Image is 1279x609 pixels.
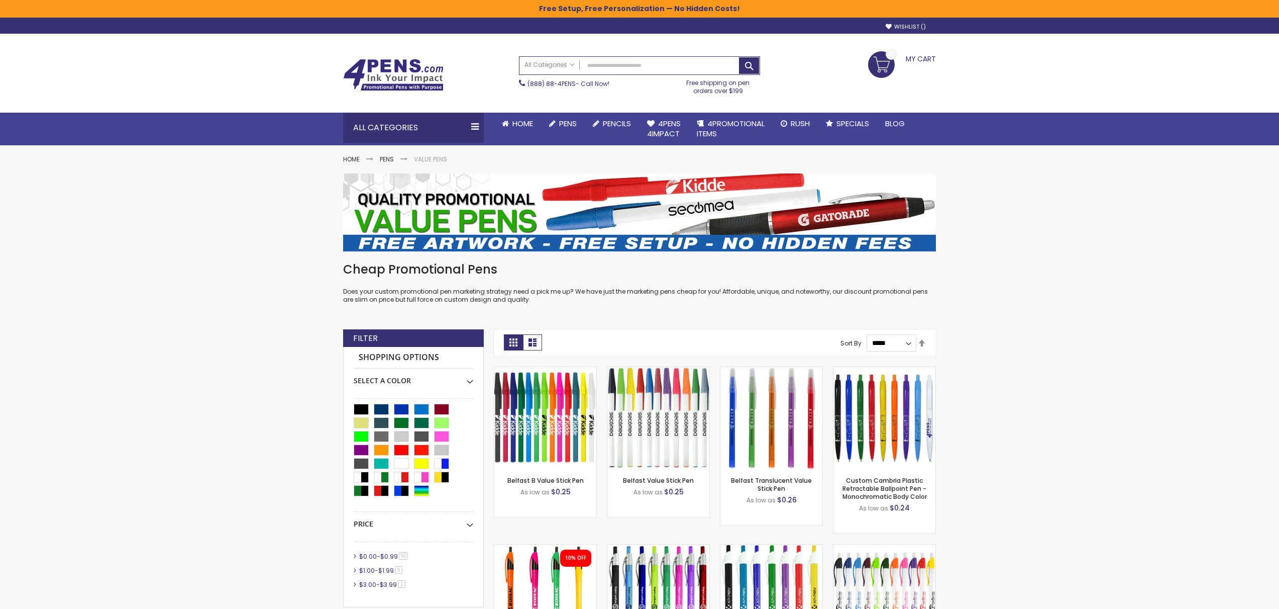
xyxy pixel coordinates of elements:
span: As low as [633,488,663,496]
span: - Call Now! [527,79,609,88]
span: Specials [836,118,869,129]
span: As low as [859,504,888,512]
span: $0.99 [380,552,398,561]
a: Belfast Translucent Value Stick Pen [720,367,822,375]
a: Preston W Click Pen [833,544,935,553]
span: $0.24 [890,503,910,513]
a: Belfast Value Stick Pen [623,476,694,485]
a: Rush [773,113,818,135]
a: All Categories [519,57,580,73]
span: Rush [791,118,810,129]
div: Select A Color [354,369,473,386]
span: $3.99 [380,580,397,589]
span: Pencils [603,118,631,129]
a: Preston Translucent Pen [607,544,709,553]
img: Belfast Translucent Value Stick Pen [720,367,822,469]
a: Belfast Value Stick Pen [607,367,709,375]
img: Custom Cambria Plastic Retractable Ballpoint Pen - Monochromatic Body Color [833,367,935,469]
span: 1 [398,580,405,588]
img: 4Pens Custom Pens and Promotional Products [343,59,444,91]
span: 4PROMOTIONAL ITEMS [697,118,765,139]
span: 50 [399,552,407,560]
div: Does your custom promotional pen marketing strategy need a pick me up? We have just the marketing... [343,262,936,304]
a: Wishlist [886,23,926,31]
strong: Filter [353,333,378,344]
span: $0.25 [551,487,571,497]
div: 10% OFF [565,555,586,562]
a: $3.00-$3.991 [357,580,409,589]
label: Sort By [840,338,862,347]
a: Custom Cambria Plastic Retractable Ballpoint Pen - Monochromatic Body Color [833,367,935,375]
span: All Categories [524,61,575,69]
a: (888) 88-4PENS [527,79,576,88]
strong: Shopping Options [354,347,473,369]
a: Preston B Click Pen [720,544,822,553]
span: $1.00 [359,566,375,575]
span: As low as [747,496,776,504]
a: Home [494,113,541,135]
span: 4Pens 4impact [647,118,681,139]
span: As low as [520,488,550,496]
a: Blog [877,113,913,135]
span: $1.99 [378,566,394,575]
a: 4PROMOTIONALITEMS [689,113,773,145]
span: Home [512,118,533,129]
a: Belfast B Value Stick Pen [507,476,584,485]
span: Blog [885,118,905,129]
h1: Cheap Promotional Pens [343,262,936,278]
img: Belfast Value Stick Pen [607,367,709,469]
a: $1.00-$1.999 [357,566,406,575]
a: Belfast B Value Stick Pen [494,367,596,375]
a: Pens [380,155,394,163]
span: 9 [395,566,402,574]
a: Specials [818,113,877,135]
strong: Grid [504,334,523,351]
a: Pens [541,113,585,135]
a: Belfast Translucent Value Stick Pen [731,476,812,493]
a: $0.00-$0.9950 [357,552,411,561]
a: Pencils [585,113,639,135]
a: Custom Cambria Plastic Retractable Ballpoint Pen - Monochromatic Body Color [842,476,927,501]
span: Pens [559,118,577,129]
a: Home [343,155,360,163]
a: Neon Slimster Pen [494,544,596,553]
span: $0.25 [664,487,684,497]
a: 4Pens4impact [639,113,689,145]
span: $0.26 [777,495,797,505]
div: Free shipping on pen orders over $199 [676,75,761,95]
div: Price [354,512,473,529]
div: All Categories [343,113,484,143]
span: $3.00 [359,580,376,589]
img: Value Pens [343,173,936,251]
strong: Value Pens [414,155,447,163]
span: $0.00 [359,552,377,561]
img: Belfast B Value Stick Pen [494,367,596,469]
